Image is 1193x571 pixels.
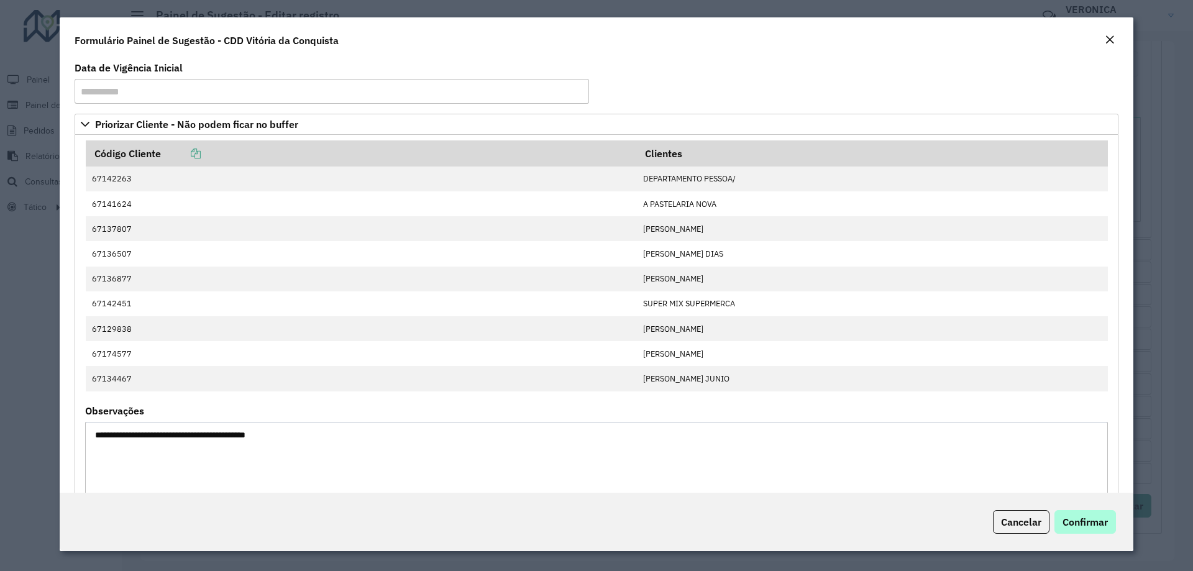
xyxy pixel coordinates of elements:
[86,341,637,366] td: 67174577
[86,167,637,191] td: 67142263
[636,241,1107,266] td: [PERSON_NAME] DIAS
[1001,516,1041,528] span: Cancelar
[86,241,637,266] td: 67136507
[86,316,637,341] td: 67129838
[636,366,1107,391] td: [PERSON_NAME] JUNIO
[636,140,1107,167] th: Clientes
[636,216,1107,241] td: [PERSON_NAME]
[1105,35,1115,45] em: Fechar
[75,60,183,75] label: Data de Vigência Inicial
[161,147,201,160] a: Copiar
[636,291,1107,316] td: SUPER MIX SUPERMERCA
[1101,32,1118,48] button: Close
[75,135,1118,543] div: Priorizar Cliente - Não podem ficar no buffer
[85,403,144,418] label: Observações
[636,167,1107,191] td: DEPARTAMENTO PESSOA/
[636,191,1107,216] td: A PASTELARIA NOVA
[86,216,637,241] td: 67137807
[636,341,1107,366] td: [PERSON_NAME]
[86,366,637,391] td: 67134467
[86,140,637,167] th: Código Cliente
[86,191,637,216] td: 67141624
[636,316,1107,341] td: [PERSON_NAME]
[75,33,339,48] h4: Formulário Painel de Sugestão - CDD Vitória da Conquista
[95,119,298,129] span: Priorizar Cliente - Não podem ficar no buffer
[636,267,1107,291] td: [PERSON_NAME]
[86,291,637,316] td: 67142451
[1063,516,1108,528] span: Confirmar
[86,267,637,291] td: 67136877
[1054,510,1116,534] button: Confirmar
[993,510,1049,534] button: Cancelar
[75,114,1118,135] a: Priorizar Cliente - Não podem ficar no buffer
